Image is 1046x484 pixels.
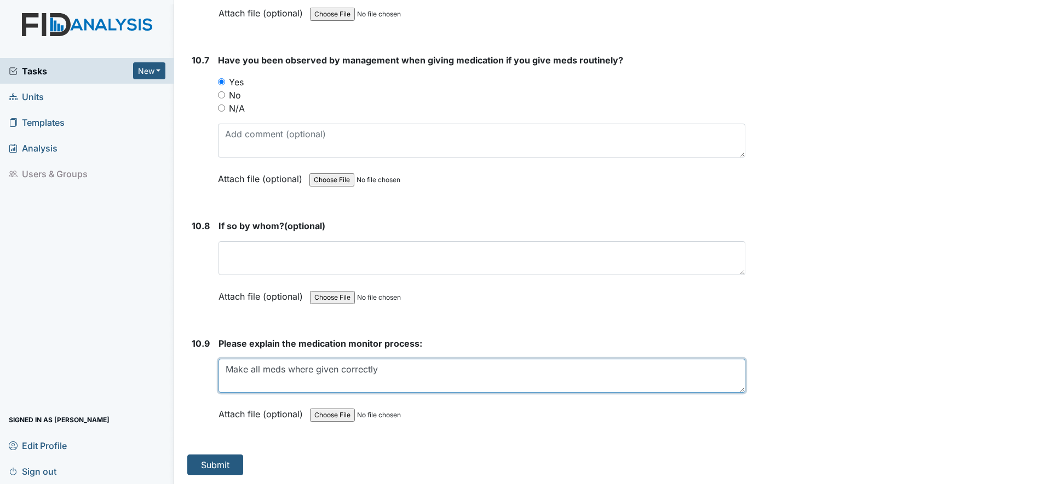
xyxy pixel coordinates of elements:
[218,55,623,66] span: Have you been observed by management when giving medication if you give meds routinely?
[9,88,44,105] span: Units
[218,91,225,98] input: No
[9,463,56,480] span: Sign out
[9,114,65,131] span: Templates
[229,89,241,102] label: No
[219,401,307,421] label: Attach file (optional)
[219,1,307,20] label: Attach file (optional)
[218,104,225,112] input: N/A
[229,75,244,89] label: Yes
[133,62,166,79] button: New
[229,102,245,115] label: N/A
[9,411,110,428] span: Signed in as [PERSON_NAME]
[219,338,422,349] span: Please explain the medication monitor process:
[187,454,243,475] button: Submit
[192,337,210,350] label: 10.9
[9,437,67,454] span: Edit Profile
[192,219,210,232] label: 10.8
[218,166,307,185] label: Attach file (optional)
[9,139,58,156] span: Analysis
[219,284,307,303] label: Attach file (optional)
[219,219,745,232] strong: (optional)
[219,220,284,231] span: If so by whom?
[9,65,133,78] a: Tasks
[218,78,225,85] input: Yes
[192,54,209,67] label: 10.7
